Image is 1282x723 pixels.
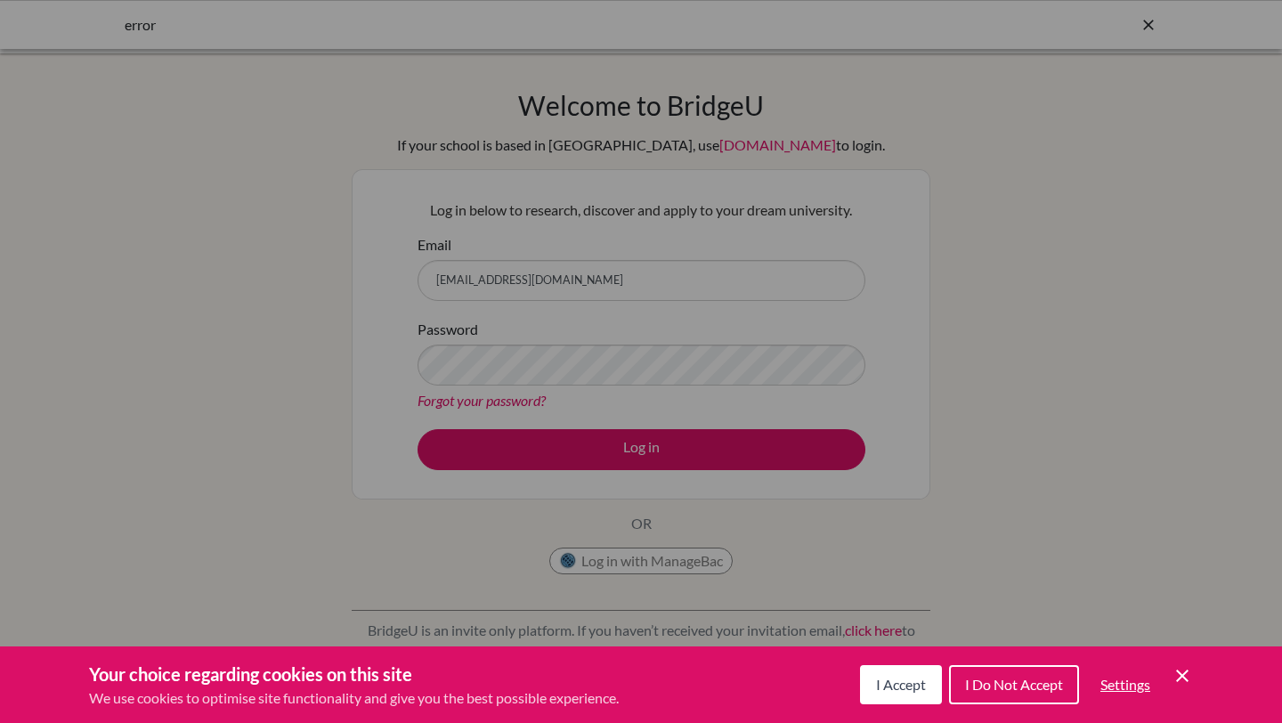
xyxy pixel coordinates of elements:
[965,676,1063,693] span: I Do Not Accept
[876,676,926,693] span: I Accept
[89,661,619,687] h3: Your choice regarding cookies on this site
[949,665,1079,704] button: I Do Not Accept
[1086,667,1164,703] button: Settings
[89,687,619,709] p: We use cookies to optimise site functionality and give you the best possible experience.
[1100,676,1150,693] span: Settings
[860,665,942,704] button: I Accept
[1172,665,1193,686] button: Save and close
